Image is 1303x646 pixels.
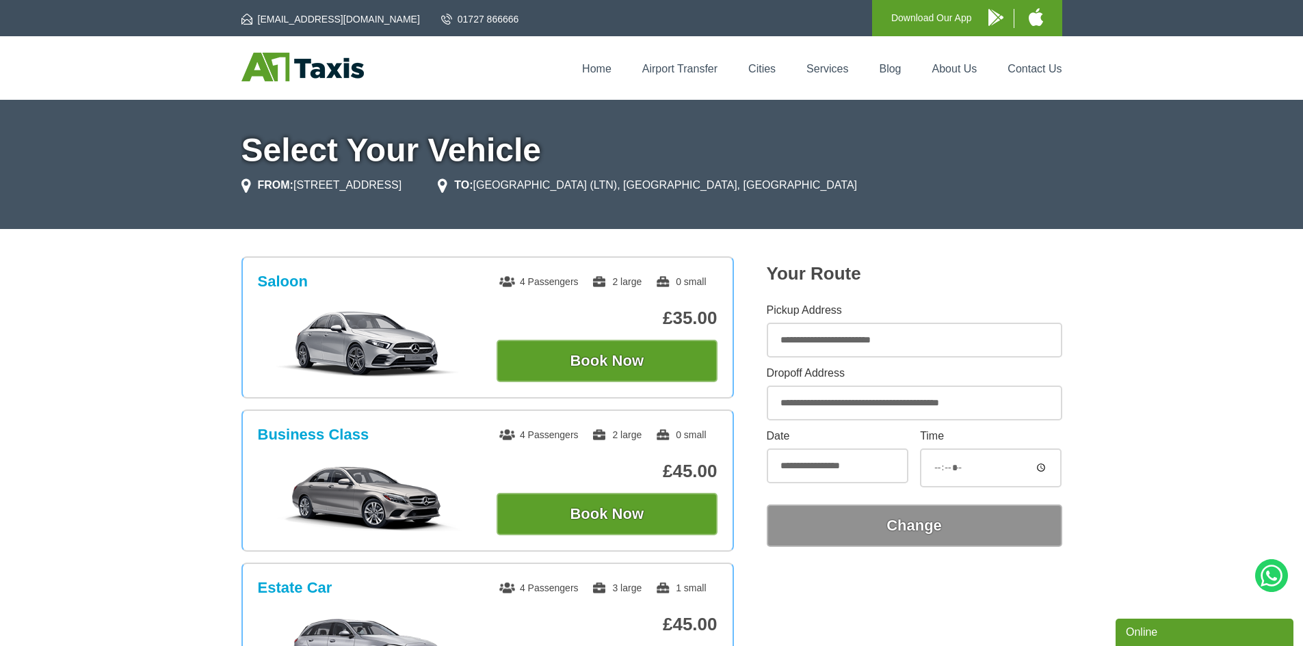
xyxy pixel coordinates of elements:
a: Cities [748,63,776,75]
label: Pickup Address [767,305,1062,316]
span: 3 large [592,582,642,593]
h2: Your Route [767,263,1062,284]
p: £35.00 [497,308,718,329]
a: About Us [932,63,977,75]
button: Change [767,504,1062,547]
h3: Business Class [258,426,369,444]
label: Time [920,431,1062,442]
img: A1 Taxis iPhone App [1029,8,1043,26]
p: £45.00 [497,461,718,482]
h1: Select Your Vehicle [241,134,1062,167]
span: 4 Passengers [499,429,579,440]
button: Book Now [497,493,718,535]
h3: Saloon [258,273,308,291]
a: Services [806,63,848,75]
li: [GEOGRAPHIC_DATA] (LTN), [GEOGRAPHIC_DATA], [GEOGRAPHIC_DATA] [438,177,857,193]
a: [EMAIL_ADDRESS][DOMAIN_NAME] [241,12,420,26]
span: 0 small [655,276,706,287]
img: A1 Taxis Android App [988,9,1003,26]
a: 01727 866666 [441,12,519,26]
a: Contact Us [1008,63,1062,75]
img: A1 Taxis St Albans LTD [241,53,364,81]
button: Book Now [497,340,718,382]
span: 2 large [592,276,642,287]
a: Airport Transfer [642,63,718,75]
a: Home [582,63,611,75]
span: 4 Passengers [499,276,579,287]
img: Saloon [265,310,471,378]
span: 2 large [592,429,642,440]
label: Date [767,431,908,442]
p: £45.00 [497,614,718,635]
h3: Estate Car [258,579,332,597]
span: 4 Passengers [499,582,579,593]
li: [STREET_ADDRESS] [241,177,402,193]
img: Business Class [265,463,471,531]
span: 1 small [655,582,706,593]
p: Download Our App [891,10,972,27]
iframe: chat widget [1116,616,1296,646]
strong: TO: [454,179,473,191]
a: Blog [879,63,901,75]
span: 0 small [655,429,706,440]
strong: FROM: [258,179,293,191]
label: Dropoff Address [767,368,1062,379]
